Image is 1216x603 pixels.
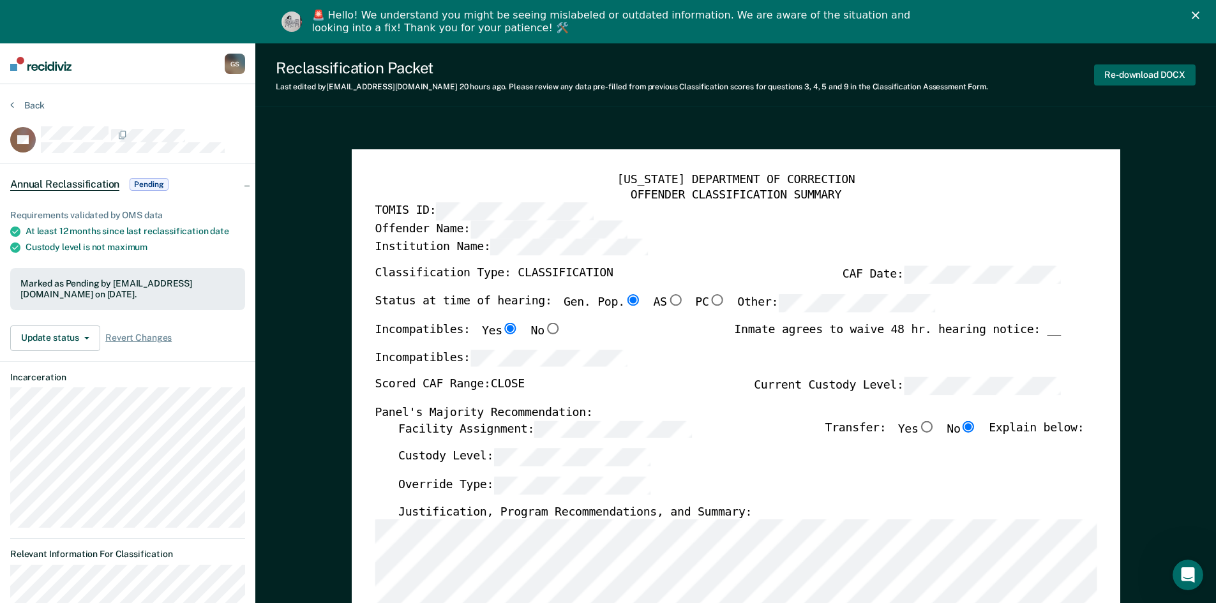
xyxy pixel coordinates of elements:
[470,349,627,367] input: Incompatibles:
[737,294,935,312] label: Other:
[398,477,650,495] label: Override Type:
[436,203,593,221] input: TOMIS ID:
[695,294,726,312] label: PC
[778,294,935,312] input: Other:
[842,266,1060,284] label: CAF Date:
[918,421,935,432] input: Yes
[534,421,691,438] input: Facility Assignment:
[375,188,1097,203] div: OFFENDER CLASSIFICATION SUMMARY
[26,242,245,253] div: Custody level is not
[1094,64,1196,86] button: Re-download DOCX
[26,226,245,237] div: At least 12 months since last reclassification
[10,57,71,71] img: Recidiviz
[225,54,245,74] div: G S
[375,377,525,395] label: Scored CAF Range: CLOSE
[563,294,641,312] label: Gen. Pop.
[130,178,168,191] span: Pending
[398,449,650,466] label: Custody Level:
[276,82,988,91] div: Last edited by [EMAIL_ADDRESS][DOMAIN_NAME] . Please review any data pre-filled from previous Cla...
[624,294,641,306] input: Gen. Pop.
[375,203,593,221] label: TOMIS ID:
[490,239,647,257] input: Institution Name:
[897,421,935,438] label: Yes
[709,294,725,306] input: PC
[375,349,627,367] label: Incompatibles:
[947,421,977,438] label: No
[460,82,506,91] span: 20 hours ago
[1173,560,1203,590] iframe: Intercom live chat
[493,449,650,466] input: Custody Level:
[398,421,691,438] label: Facility Assignment:
[276,59,988,77] div: Reclassification Packet
[903,266,1060,284] input: CAF Date:
[825,421,1084,449] div: Transfer: Explain below:
[375,405,1060,421] div: Panel's Majority Recommendation:
[225,54,245,74] button: GS
[375,266,613,284] label: Classification Type: CLASSIFICATION
[375,322,561,349] div: Incompatibles:
[493,477,650,495] input: Override Type:
[375,173,1097,188] div: [US_STATE] DEPARTMENT OF CORRECTION
[960,421,977,432] input: No
[107,242,147,252] span: maximum
[530,322,561,339] label: No
[903,377,1060,395] input: Current Custody Level:
[481,322,518,339] label: Yes
[1192,11,1205,19] div: Close
[10,178,119,191] span: Annual Reclassification
[375,294,935,322] div: Status at time of hearing:
[544,322,560,334] input: No
[312,9,915,34] div: 🚨 Hello! We understand you might be seeing mislabeled or outdated information. We are aware of th...
[281,11,302,32] img: Profile image for Kim
[470,221,627,239] input: Offender Name:
[210,226,229,236] span: date
[502,322,518,334] input: Yes
[10,210,245,221] div: Requirements validated by OMS data
[653,294,684,312] label: AS
[10,100,45,111] button: Back
[375,221,627,239] label: Offender Name:
[666,294,683,306] input: AS
[10,325,100,351] button: Update status
[734,322,1061,349] div: Inmate agrees to waive 48 hr. hearing notice: __
[398,505,751,520] label: Justification, Program Recommendations, and Summary:
[10,549,245,560] dt: Relevant Information For Classification
[754,377,1061,395] label: Current Custody Level:
[10,372,245,383] dt: Incarceration
[20,278,235,300] div: Marked as Pending by [EMAIL_ADDRESS][DOMAIN_NAME] on [DATE].
[375,239,647,257] label: Institution Name:
[105,332,172,343] span: Revert Changes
